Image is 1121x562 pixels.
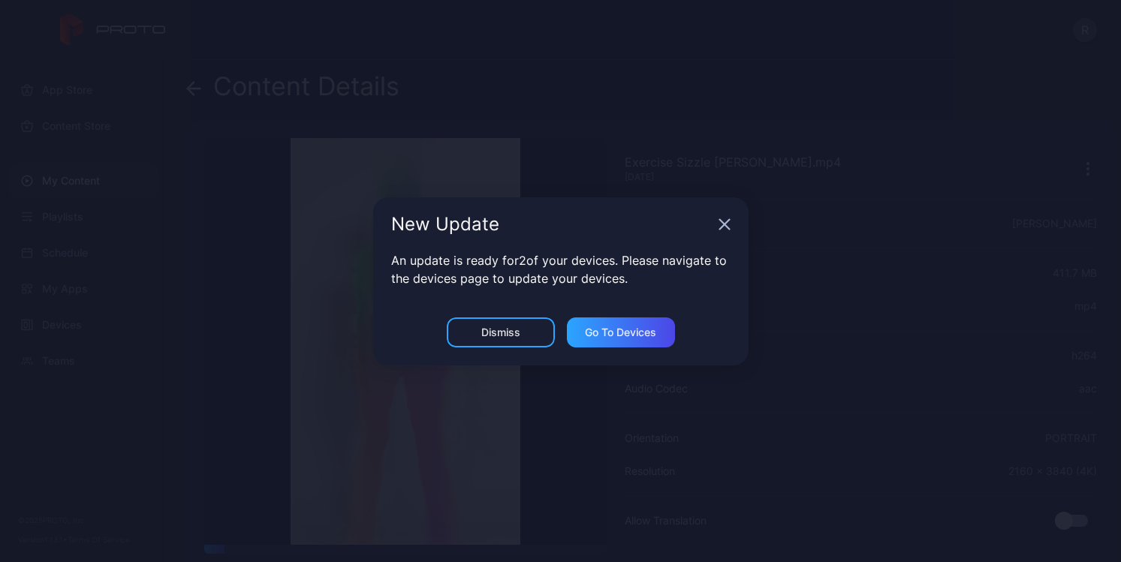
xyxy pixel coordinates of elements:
[447,317,555,347] button: Dismiss
[585,326,656,338] div: Go to devices
[391,215,713,233] div: New Update
[391,251,731,287] p: An update is ready for 2 of your devices. Please navigate to the devices page to update your devi...
[567,317,675,347] button: Go to devices
[481,326,520,338] div: Dismiss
